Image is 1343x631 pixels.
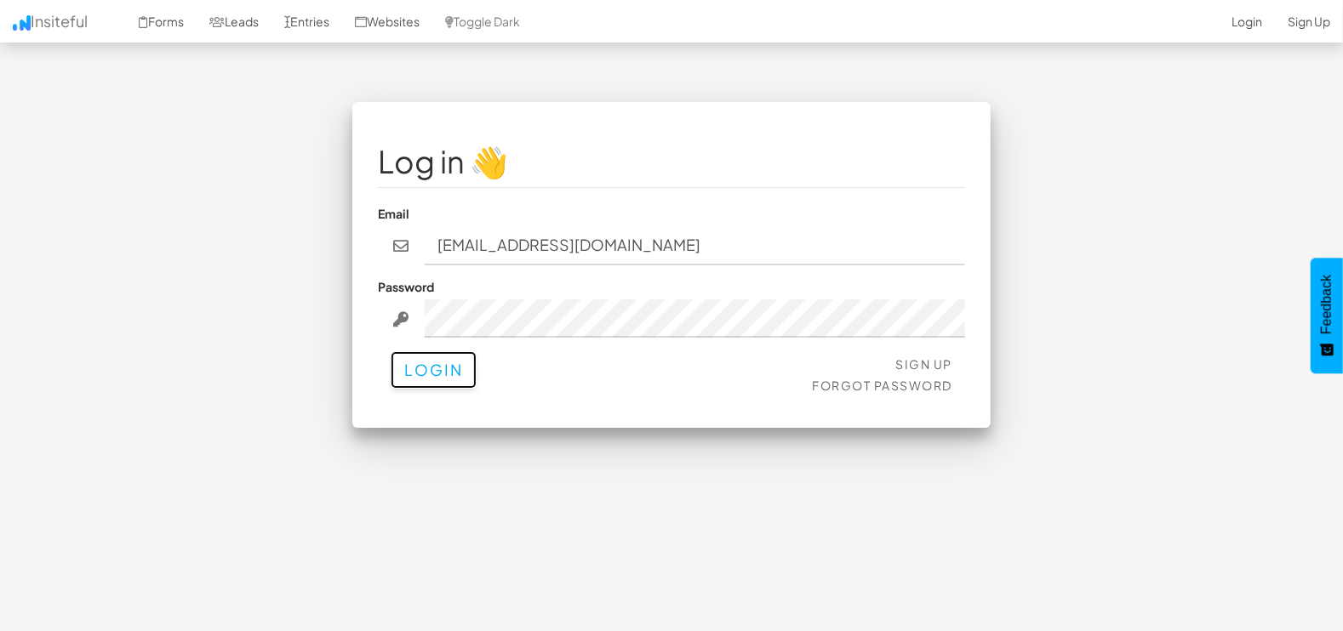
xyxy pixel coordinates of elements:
button: Feedback - Show survey [1311,258,1343,373]
h1: Log in 👋 [378,145,965,179]
span: Feedback [1319,275,1334,334]
img: icon.png [13,15,31,31]
label: Email [378,205,409,222]
label: Password [378,278,434,295]
button: Login [391,351,477,389]
input: john@doe.com [425,226,966,265]
a: Sign Up [896,356,953,372]
a: Forgot Password [813,378,953,393]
